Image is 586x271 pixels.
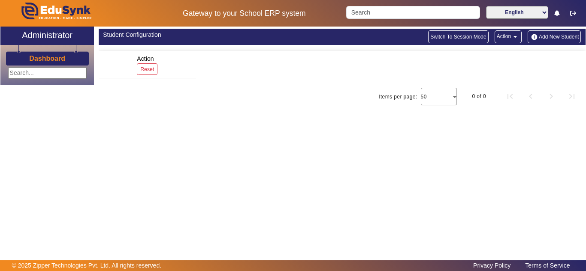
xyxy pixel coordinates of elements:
div: Items per page: [379,92,417,101]
div: Student Configuration [103,30,338,39]
h3: Dashboard [29,54,65,63]
p: © 2025 Zipper Technologies Pvt. Ltd. All rights reserved. [12,261,162,270]
button: Last page [562,86,582,107]
mat-icon: arrow_drop_down [511,33,520,41]
div: Action [134,51,160,78]
button: Action [495,30,522,43]
a: Administrator [0,27,94,45]
img: add-new-student.png [530,33,539,41]
h5: Gateway to your School ERP system [151,9,338,18]
a: Terms of Service [521,260,574,271]
div: 0 of 0 [472,92,486,101]
button: Switch To Session Mode [428,30,489,43]
h2: Administrator [22,30,72,40]
a: Privacy Policy [469,260,515,271]
button: Next page [541,86,562,107]
button: Reset [137,63,157,75]
button: Previous page [520,86,541,107]
button: First page [500,86,520,107]
input: Search [346,6,480,19]
a: Dashboard [29,54,66,63]
input: Search... [8,67,87,79]
button: Add New Student [528,30,581,43]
